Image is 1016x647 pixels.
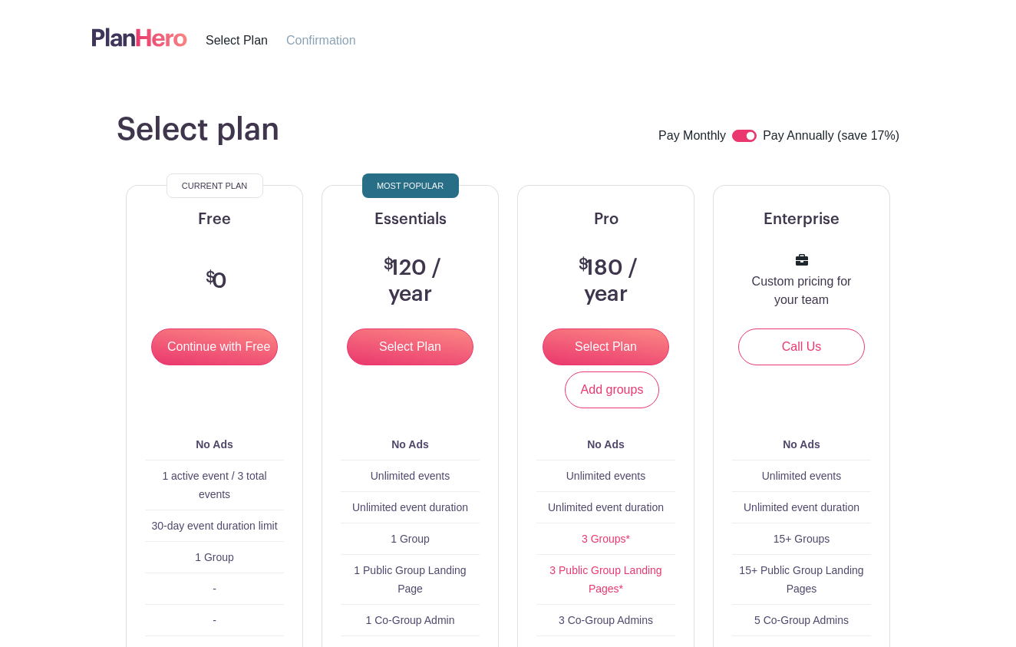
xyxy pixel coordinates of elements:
[774,533,830,545] span: 15+ Groups
[196,438,233,451] b: No Ads
[354,564,466,595] span: 1 Public Group Landing Page
[579,257,589,272] span: $
[548,501,664,513] span: Unlimited event duration
[206,34,268,47] span: Select Plan
[182,177,247,195] span: Current Plan
[341,210,480,229] h5: Essentials
[549,564,661,595] a: 3 Public Group Landing Pages*
[566,470,646,482] span: Unlimited events
[738,328,865,365] a: Call Us
[366,614,455,626] span: 1 Co-Group Admin
[391,533,430,545] span: 1 Group
[145,210,284,229] h5: Free
[555,256,657,307] h3: 180 / year
[543,328,669,365] input: Select Plan
[744,501,859,513] span: Unlimited event duration
[754,614,849,626] span: 5 Co-Group Admins
[377,177,444,195] span: Most Popular
[347,328,473,365] input: Select Plan
[359,256,461,307] h3: 120 / year
[117,111,279,148] h1: Select plan
[352,501,468,513] span: Unlimited event duration
[559,614,653,626] span: 3 Co-Group Admins
[762,470,842,482] span: Unlimited events
[582,533,630,545] a: 3 Groups*
[162,470,266,500] span: 1 active event / 3 total events
[391,438,428,451] b: No Ads
[783,438,820,451] b: No Ads
[151,328,278,365] input: Continue with Free
[206,270,216,286] span: $
[202,269,227,295] h3: 0
[658,127,726,147] label: Pay Monthly
[195,551,234,563] span: 1 Group
[151,520,277,532] span: 30-day event duration limit
[750,272,853,309] p: Custom pricing for your team
[213,583,216,595] span: -
[587,438,624,451] b: No Ads
[739,564,863,595] span: 15+ Public Group Landing Pages
[763,127,899,147] label: Pay Annually (save 17%)
[384,257,394,272] span: $
[371,470,450,482] span: Unlimited events
[732,210,871,229] h5: Enterprise
[213,614,216,626] span: -
[92,25,187,50] img: logo-507f7623f17ff9eddc593b1ce0a138ce2505c220e1c5a4e2b4648c50719b7d32.svg
[286,34,356,47] span: Confirmation
[536,210,675,229] h5: Pro
[565,371,660,408] a: Add groups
